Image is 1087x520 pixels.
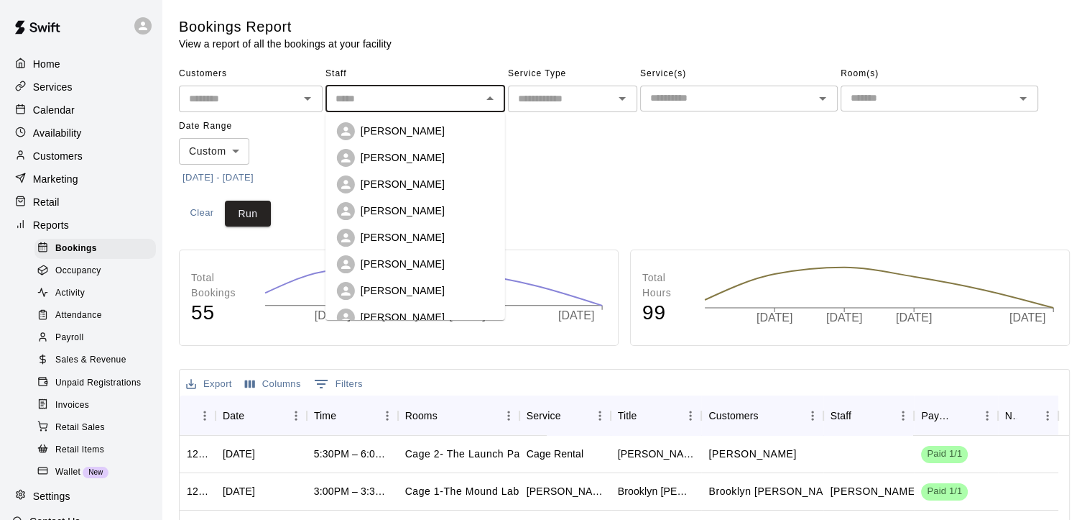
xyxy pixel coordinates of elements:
span: Occupancy [55,264,101,278]
a: Availability [11,122,150,144]
button: Sort [438,406,458,426]
div: 1272992 [187,447,208,461]
button: [DATE] - [DATE] [179,167,257,189]
div: Date [216,396,307,436]
div: Activity [34,283,156,304]
button: Sort [758,406,778,426]
p: Services [33,80,73,94]
button: Open [1013,88,1033,109]
p: Reports [33,218,69,232]
tspan: [DATE] [449,309,485,321]
div: Payroll [34,328,156,348]
div: Payment [914,396,997,436]
button: Open [297,88,318,109]
div: 3:00PM – 3:30PM [314,484,391,498]
span: New [83,468,108,476]
div: 1269346 [187,484,208,498]
div: Staff [823,396,915,436]
span: Activity [55,286,85,301]
a: Sales & Revenue [34,350,162,372]
p: Cage 1-The Mound Lab [405,484,519,499]
div: Date [223,396,244,436]
p: Cage 2- The Launch Pad [405,447,527,462]
a: Customers [11,145,150,167]
button: Sort [637,406,657,426]
button: Menu [802,405,823,427]
p: [PERSON_NAME] [361,150,445,165]
p: Settings [33,489,70,503]
div: Bookings [34,239,156,259]
p: [PERSON_NAME] [361,124,445,138]
a: Attendance [34,305,162,327]
span: Service Type [508,63,637,86]
div: Calendar [11,99,150,121]
p: Total Hours [642,270,690,301]
p: Marketing [33,172,78,186]
div: Time [307,396,398,436]
p: Calendar [33,103,75,117]
a: Activity [34,283,162,305]
div: Fri, Aug 08, 2025 [223,484,255,498]
div: Notes [1005,396,1017,436]
div: Time [314,396,336,436]
div: Reports [11,214,150,236]
a: Invoices [34,394,162,416]
a: Retail Sales [34,416,162,439]
a: Marketing [11,168,150,190]
div: 5:30PM – 6:00PM [314,447,391,461]
span: Customers [179,63,323,86]
div: Retail Sales [34,418,156,438]
a: Bookings [34,237,162,260]
div: Cage Rental [527,447,583,461]
div: Retail Items [34,440,156,460]
p: Total Bookings [191,270,250,301]
button: Menu [680,405,701,427]
button: Run [225,201,271,227]
div: Notes [998,396,1059,436]
button: Sort [851,406,871,426]
div: Title [611,396,702,436]
a: Home [11,53,150,75]
h4: 55 [191,301,250,326]
span: Service(s) [640,63,838,86]
h5: Bookings Report [179,17,392,37]
tspan: [DATE] [757,311,792,324]
a: Settings [11,485,150,507]
p: [PERSON_NAME] [361,257,445,271]
button: Menu [376,405,398,427]
span: Staff [325,63,505,86]
a: Retail [11,191,150,213]
span: Invoices [55,398,89,413]
button: Select columns [241,373,305,396]
span: Sales & Revenue [55,353,126,368]
button: Open [813,88,833,109]
p: Availability [33,126,82,140]
div: Service [527,396,561,436]
button: Menu [498,405,519,427]
tspan: [DATE] [826,311,862,324]
span: Payroll [55,331,83,345]
button: Menu [589,405,611,427]
div: Rooms [405,396,438,436]
button: Sort [561,406,581,426]
span: Attendance [55,309,102,323]
p: Customers [33,149,83,163]
div: Invoices [34,396,156,416]
button: Sort [956,406,976,426]
span: Retail Items [55,443,104,457]
div: Unpaid Registrations [34,373,156,393]
p: [PERSON_NAME] [361,230,445,245]
div: WalletNew [34,462,156,483]
a: Payroll [34,327,162,350]
button: Sort [244,406,264,426]
button: Sort [187,406,207,426]
a: Services [11,76,150,98]
p: Brooklyn Rhoades [708,484,842,499]
div: ID [180,396,216,436]
tspan: [DATE] [558,309,594,321]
